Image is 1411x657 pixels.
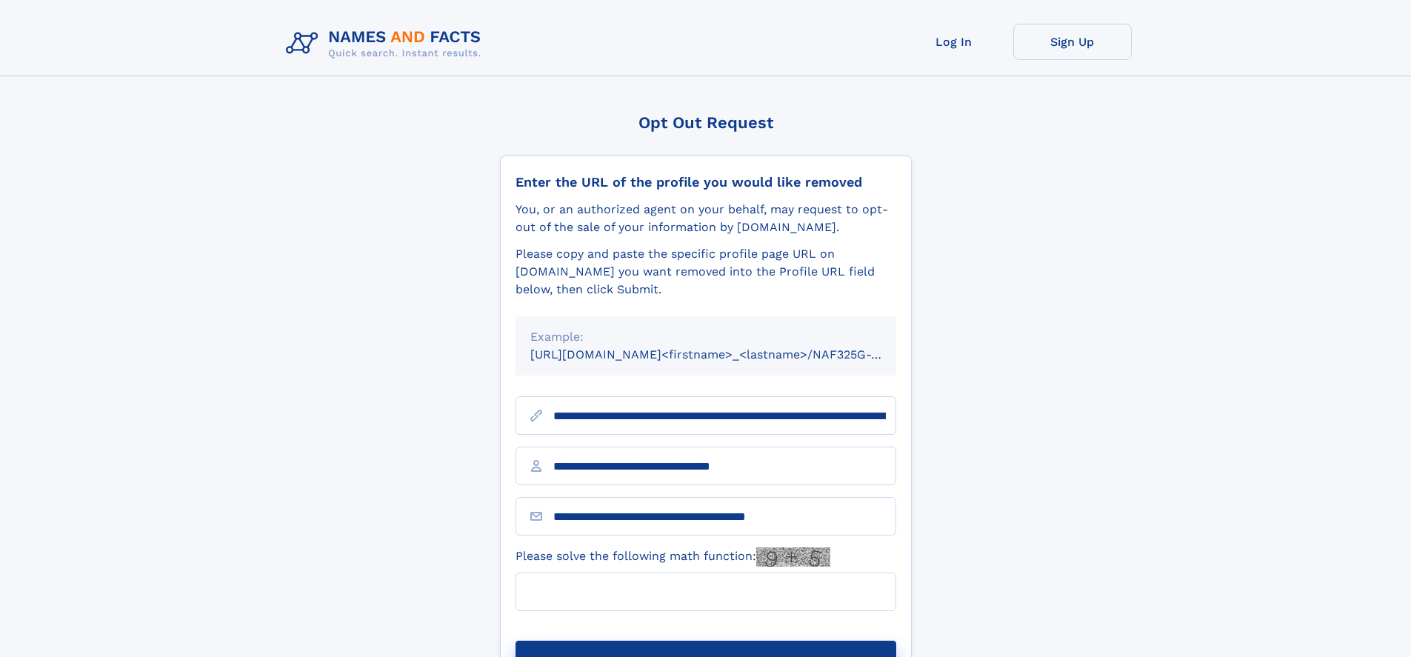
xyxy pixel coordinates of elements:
div: Example: [530,328,881,346]
small: [URL][DOMAIN_NAME]<firstname>_<lastname>/NAF325G-xxxxxxxx [530,347,924,361]
label: Please solve the following math function: [516,547,830,567]
img: Logo Names and Facts [280,24,493,64]
a: Log In [895,24,1013,60]
div: Enter the URL of the profile you would like removed [516,174,896,190]
div: Opt Out Request [500,113,912,132]
div: You, or an authorized agent on your behalf, may request to opt-out of the sale of your informatio... [516,201,896,236]
div: Please copy and paste the specific profile page URL on [DOMAIN_NAME] you want removed into the Pr... [516,245,896,299]
a: Sign Up [1013,24,1132,60]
